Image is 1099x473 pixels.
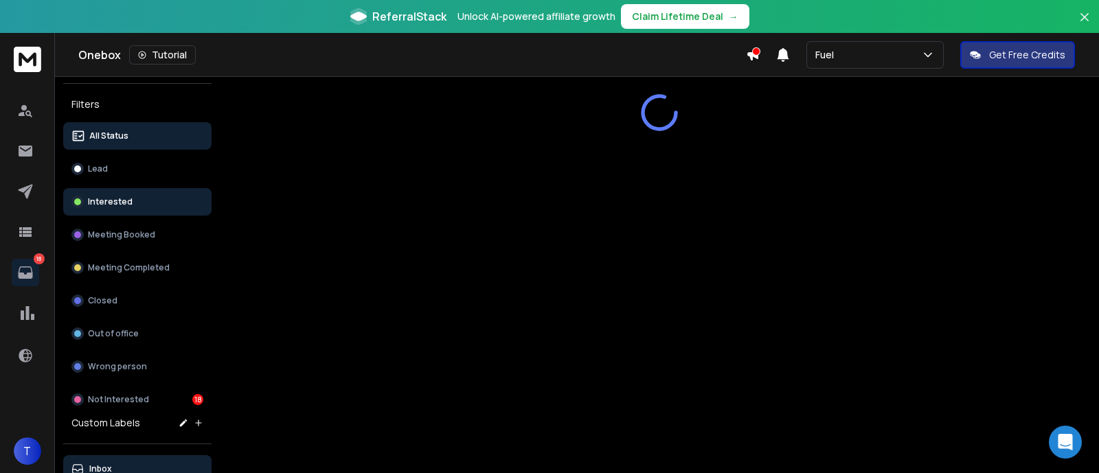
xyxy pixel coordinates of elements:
[63,254,212,281] button: Meeting Completed
[372,8,446,25] span: ReferralStack
[960,41,1075,69] button: Get Free Credits
[88,361,147,372] p: Wrong person
[815,48,839,62] p: Fuel
[63,320,212,347] button: Out of office
[88,229,155,240] p: Meeting Booked
[63,353,212,380] button: Wrong person
[621,4,749,29] button: Claim Lifetime Deal→
[1049,426,1082,459] div: Open Intercom Messenger
[34,253,45,264] p: 18
[63,122,212,150] button: All Status
[1076,8,1094,41] button: Close banner
[63,287,212,314] button: Closed
[12,259,39,286] a: 18
[88,163,108,174] p: Lead
[63,221,212,249] button: Meeting Booked
[192,394,203,405] div: 18
[88,262,170,273] p: Meeting Completed
[89,130,128,141] p: All Status
[129,45,196,65] button: Tutorial
[88,394,149,405] p: Not Interested
[88,328,139,339] p: Out of office
[88,295,117,306] p: Closed
[63,155,212,183] button: Lead
[78,45,746,65] div: Onebox
[71,416,140,430] h3: Custom Labels
[457,10,615,23] p: Unlock AI-powered affiliate growth
[88,196,133,207] p: Interested
[63,386,212,413] button: Not Interested18
[63,188,212,216] button: Interested
[63,95,212,114] h3: Filters
[14,437,41,465] button: T
[729,10,738,23] span: →
[989,48,1065,62] p: Get Free Credits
